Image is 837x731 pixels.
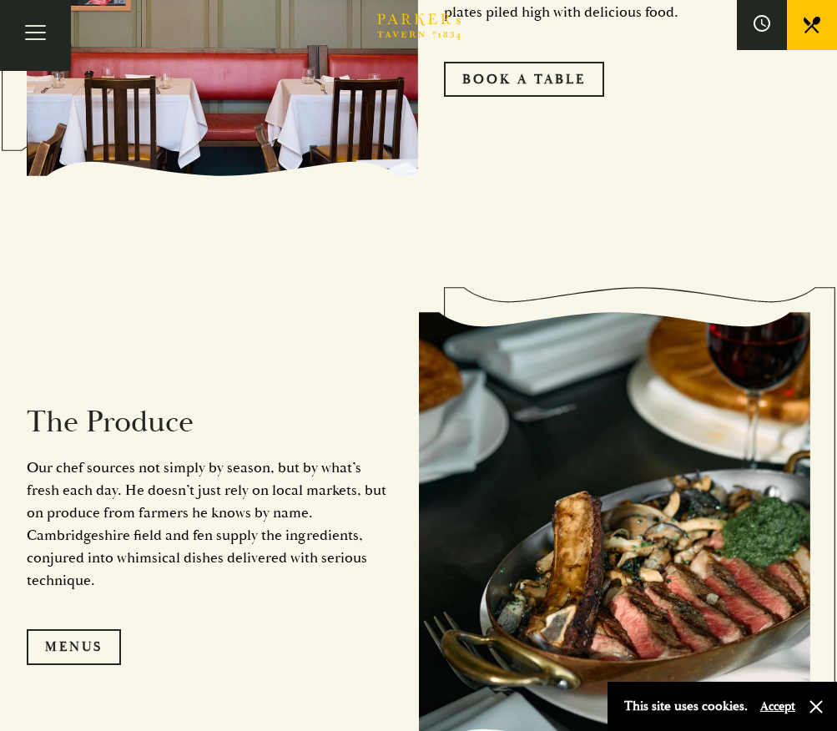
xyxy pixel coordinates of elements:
[624,694,748,718] p: This site uses cookies.
[27,456,394,592] p: Our chef sources not simply by season, but by what’s fresh each day. He doesn’t just rely on loca...
[27,629,121,664] a: Menus
[27,404,394,441] h2: The Produce
[808,698,824,715] button: Close and accept
[444,62,604,97] a: Book A Table
[760,698,795,714] button: Accept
